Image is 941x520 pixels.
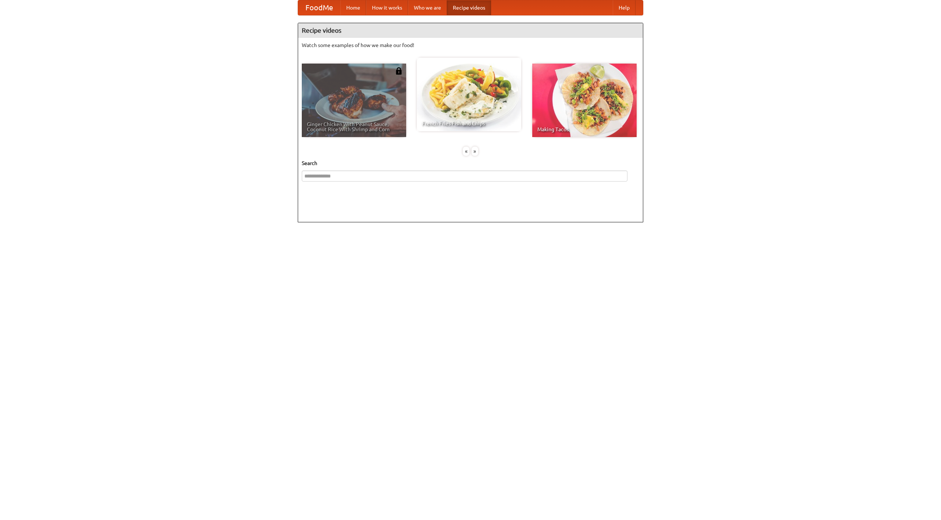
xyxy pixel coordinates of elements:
span: French Fries Fish and Chips [422,121,516,126]
img: 483408.png [395,67,402,75]
a: FoodMe [298,0,340,15]
div: « [463,147,469,156]
a: How it works [366,0,408,15]
div: » [472,147,478,156]
a: Help [613,0,636,15]
h5: Search [302,159,639,167]
p: Watch some examples of how we make our food! [302,42,639,49]
h4: Recipe videos [298,23,643,38]
a: Home [340,0,366,15]
span: Making Tacos [537,127,631,132]
a: Who we are [408,0,447,15]
a: Recipe videos [447,0,491,15]
a: French Fries Fish and Chips [417,58,521,131]
a: Making Tacos [532,64,637,137]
